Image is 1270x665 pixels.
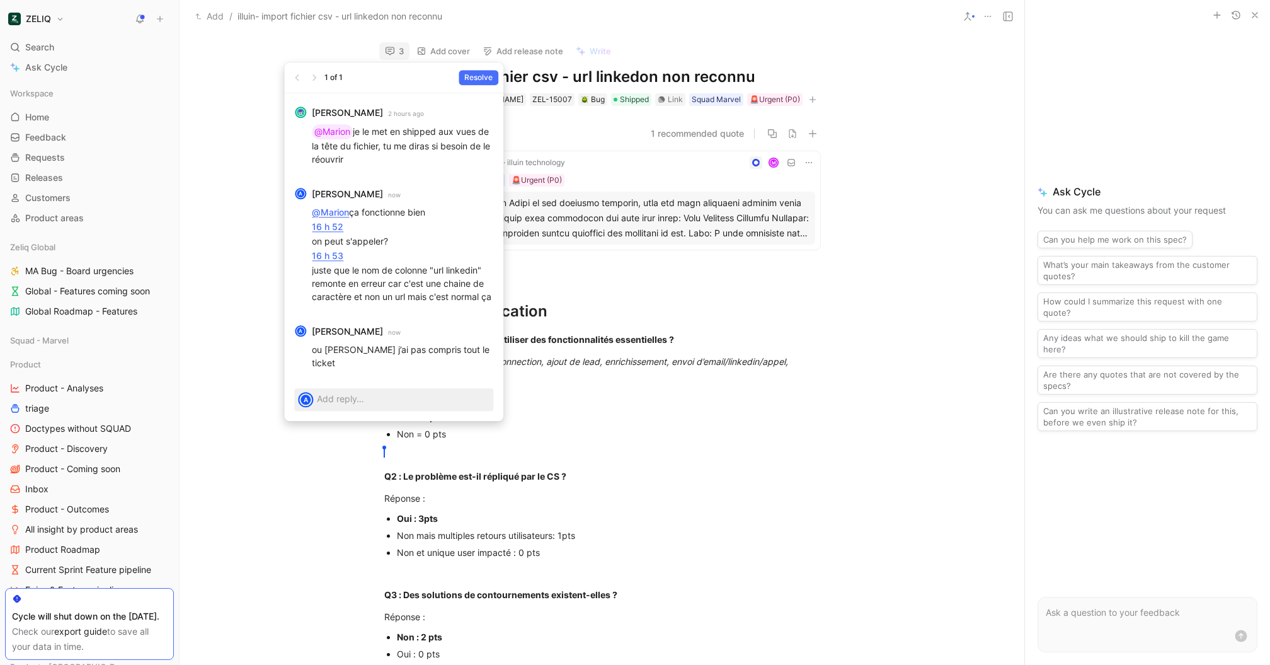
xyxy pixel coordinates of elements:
div: 1 of 1 [324,71,343,84]
div: A [296,327,305,335]
a: 16 h 52 [312,221,343,232]
p: on peut s'appeler? [312,234,493,248]
strong: [PERSON_NAME] [312,324,383,339]
a: @Marion [312,207,349,217]
small: 2 hours ago [388,108,424,119]
small: now [388,327,401,338]
p: juste que le nom de colonne "url linkedin" remonte en erreur car c'est une chaine de caractère et... [312,263,493,303]
span: Resolve [464,71,493,84]
a: 16 h 53 [312,250,343,261]
div: @Marion [314,124,350,139]
div: A [299,393,312,406]
button: Resolve [459,70,498,85]
p: je le met en shipped aux vues de la tête du fichier, tu me diras si besoin de le réouvrir [312,124,493,166]
strong: [PERSON_NAME] [312,187,383,202]
p: ou [PERSON_NAME] j’ai pas compris tout le ticket [312,343,493,369]
div: A [296,189,305,198]
p: ça fonctionne bien [312,205,493,219]
img: avatar [296,108,305,117]
small: now [388,189,401,200]
strong: [PERSON_NAME] [312,105,383,120]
